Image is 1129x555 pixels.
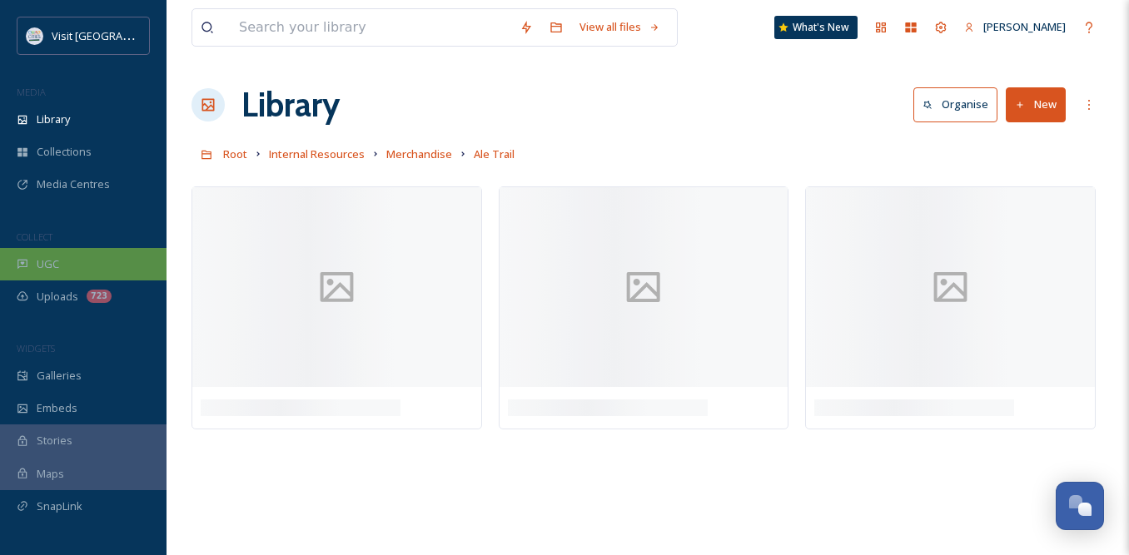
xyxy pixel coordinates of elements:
[37,256,59,272] span: UGC
[27,27,43,44] img: QCCVB_VISIT_vert_logo_4c_tagline_122019.svg
[913,87,997,121] button: Organise
[37,466,64,482] span: Maps
[17,342,55,354] span: WIDGETS
[571,11,669,43] a: View all files
[956,11,1074,43] a: [PERSON_NAME]
[241,80,340,130] a: Library
[269,146,365,161] span: Internal Resources
[774,16,858,39] a: What's New
[913,87,1006,121] a: Organise
[474,144,515,164] a: Ale Trail
[17,86,46,98] span: MEDIA
[37,176,110,192] span: Media Centres
[231,9,511,46] input: Search your library
[269,144,365,164] a: Internal Resources
[37,400,77,416] span: Embeds
[17,230,52,243] span: COLLECT
[37,144,92,160] span: Collections
[37,498,82,514] span: SnapLink
[386,144,452,164] a: Merchandise
[37,111,70,127] span: Library
[52,27,181,43] span: Visit [GEOGRAPHIC_DATA]
[87,290,112,303] div: 723
[386,146,452,161] span: Merchandise
[1056,482,1104,530] button: Open Chat
[983,19,1066,34] span: [PERSON_NAME]
[37,433,72,448] span: Stories
[37,368,82,384] span: Galleries
[223,146,247,161] span: Root
[474,146,515,161] span: Ale Trail
[37,289,78,305] span: Uploads
[1006,87,1066,121] button: New
[223,144,247,164] a: Root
